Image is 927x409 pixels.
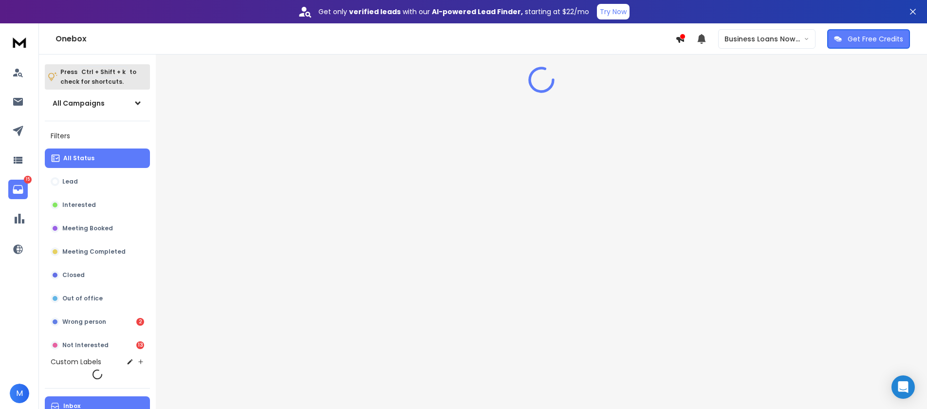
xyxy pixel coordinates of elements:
button: M [10,384,29,403]
button: All Campaigns [45,93,150,113]
h3: Filters [45,129,150,143]
button: Interested [45,195,150,215]
p: Get only with our starting at $22/mo [318,7,589,17]
strong: verified leads [349,7,401,17]
p: Interested [62,201,96,209]
p: 15 [24,176,32,184]
p: All Status [63,154,94,162]
div: 13 [136,341,144,349]
p: Out of office [62,295,103,302]
div: Open Intercom Messenger [891,375,915,399]
p: Get Free Credits [848,34,903,44]
button: Not Interested13 [45,335,150,355]
button: Wrong person2 [45,312,150,332]
strong: AI-powered Lead Finder, [432,7,523,17]
img: logo [10,33,29,51]
h1: All Campaigns [53,98,105,108]
button: Try Now [597,4,630,19]
span: Ctrl + Shift + k [80,66,127,77]
button: All Status [45,149,150,168]
button: Meeting Completed [45,242,150,261]
button: Meeting Booked [45,219,150,238]
div: 2 [136,318,144,326]
button: Closed [45,265,150,285]
h3: Custom Labels [51,357,101,367]
button: Lead [45,172,150,191]
p: Closed [62,271,85,279]
a: 15 [8,180,28,199]
p: Try Now [600,7,627,17]
p: Wrong person [62,318,106,326]
button: Out of office [45,289,150,308]
h1: Onebox [56,33,675,45]
p: Meeting Booked [62,224,113,232]
p: Not Interested [62,341,109,349]
p: Business Loans Now ([PERSON_NAME]) [724,34,804,44]
button: Get Free Credits [827,29,910,49]
p: Press to check for shortcuts. [60,67,136,87]
p: Meeting Completed [62,248,126,256]
p: Lead [62,178,78,186]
